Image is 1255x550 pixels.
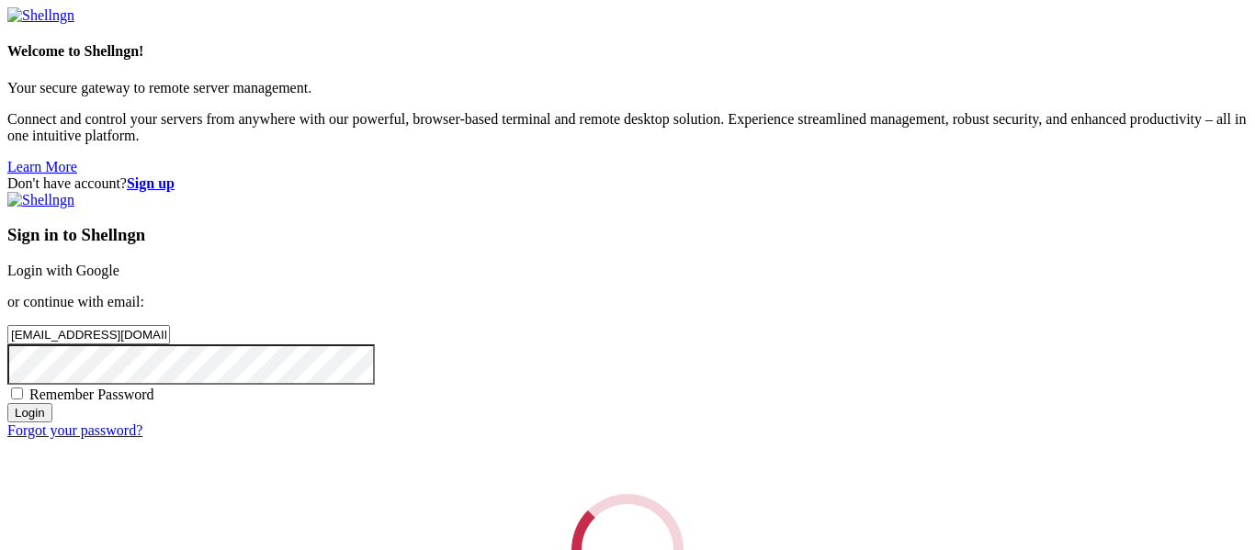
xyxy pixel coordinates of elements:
p: or continue with email: [7,294,1248,310]
img: Shellngn [7,7,74,24]
h4: Welcome to Shellngn! [7,43,1248,60]
img: Shellngn [7,192,74,208]
input: Remember Password [11,387,23,399]
div: Don't have account? [7,175,1248,192]
h3: Sign in to Shellngn [7,225,1248,245]
input: Login [7,403,52,422]
p: Connect and control your servers from anywhere with our powerful, browser-based terminal and remo... [7,111,1248,144]
a: Forgot your password? [7,422,142,438]
input: Email address [7,325,170,344]
span: Remember Password [29,387,154,402]
p: Your secure gateway to remote server management. [7,80,1248,96]
a: Sign up [127,175,175,191]
a: Learn More [7,159,77,174]
a: Login with Google [7,263,119,278]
